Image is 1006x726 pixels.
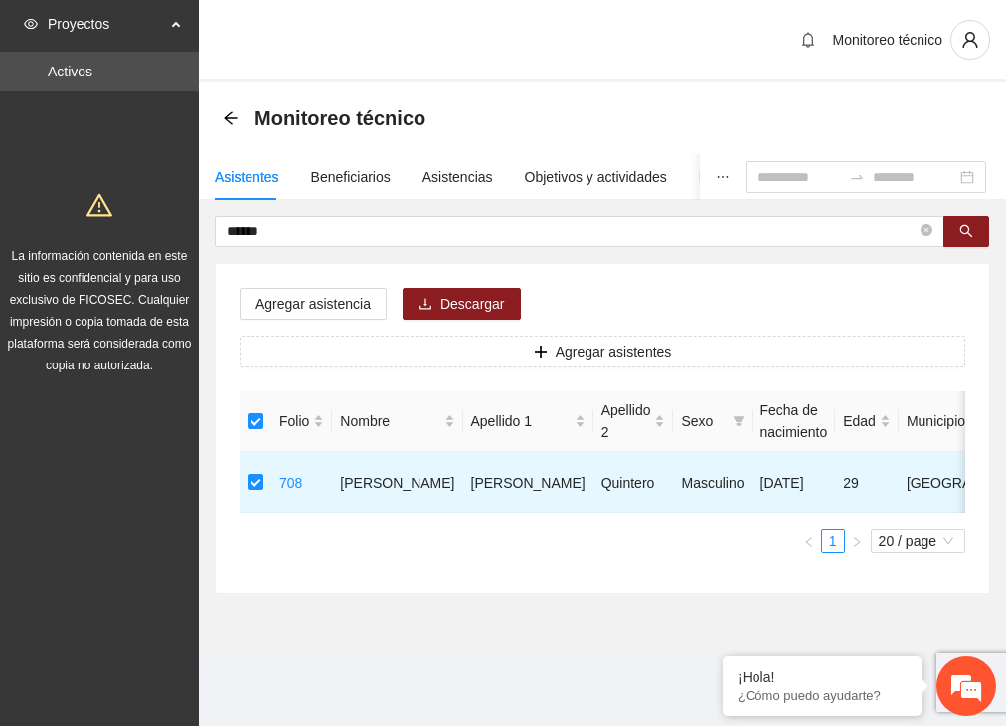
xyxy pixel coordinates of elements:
[255,293,371,315] span: Agregar asistencia
[950,20,990,60] button: user
[733,415,745,427] span: filter
[332,391,462,452] th: Nombre
[753,452,836,513] td: [DATE]
[835,452,899,513] td: 29
[279,410,309,432] span: Folio
[403,288,521,320] button: downloadDescargar
[845,529,869,553] button: right
[792,24,824,56] button: bell
[240,336,965,367] button: plusAgregar asistentes
[921,224,932,236] span: close-circle
[673,452,752,513] td: Masculino
[871,529,965,553] div: Page Size
[845,529,869,553] li: Next Page
[463,452,593,513] td: [PERSON_NAME]
[793,32,823,48] span: bell
[254,102,425,134] span: Monitoreo técnico
[419,297,432,313] span: download
[340,410,439,432] span: Nombre
[332,452,462,513] td: [PERSON_NAME]
[8,249,192,372] span: La información contenida en este sitio es confidencial y para uso exclusivo de FICOSEC. Cualquier...
[729,406,749,436] span: filter
[48,64,92,79] a: Activos
[593,452,674,513] td: Quintero
[951,31,989,49] span: user
[422,166,493,188] div: Asistencias
[803,536,815,548] span: left
[48,4,165,44] span: Proyectos
[534,345,548,361] span: plus
[821,529,845,553] li: 1
[279,475,302,491] a: 708
[716,170,730,184] span: ellipsis
[463,391,593,452] th: Apellido 1
[738,688,907,703] p: ¿Cómo puedo ayudarte?
[271,391,332,452] th: Folio
[440,293,505,315] span: Descargar
[311,166,391,188] div: Beneficiarios
[240,288,387,320] button: Agregar asistencia
[753,391,836,452] th: Fecha de nacimiento
[525,166,667,188] div: Objetivos y actividades
[471,410,571,432] span: Apellido 1
[86,192,112,218] span: warning
[879,530,957,552] span: 20 / page
[843,410,876,432] span: Edad
[700,154,746,200] button: ellipsis
[835,391,899,452] th: Edad
[943,216,989,247] button: search
[822,530,844,552] a: 1
[921,222,932,241] span: close-circle
[223,110,239,127] div: Back
[797,529,821,553] li: Previous Page
[593,391,674,452] th: Apellido 2
[832,32,942,48] span: Monitoreo técnico
[849,169,865,185] span: to
[681,410,724,432] span: Sexo
[851,536,863,548] span: right
[223,110,239,126] span: arrow-left
[959,224,973,240] span: search
[849,169,865,185] span: swap-right
[699,166,779,188] div: Participantes
[601,399,651,443] span: Apellido 2
[556,341,672,363] span: Agregar asistentes
[797,529,821,553] button: left
[738,669,907,685] div: ¡Hola!
[215,166,279,188] div: Asistentes
[24,17,38,31] span: eye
